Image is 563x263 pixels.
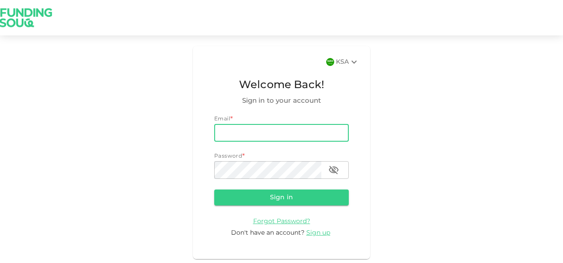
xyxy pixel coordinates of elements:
[214,96,349,106] span: Sign in to your account
[214,161,321,179] input: password
[214,124,349,142] input: email
[231,230,305,236] span: Don't have an account?
[214,190,349,205] button: Sign in
[306,230,330,236] span: Sign up
[336,57,359,67] div: KSA
[214,116,230,122] span: Email
[326,58,334,66] img: flag-sa.b9a346574cdc8950dd34b50780441f57.svg
[214,77,349,94] span: Welcome Back!
[253,218,310,224] a: Forgot Password?
[214,154,242,159] span: Password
